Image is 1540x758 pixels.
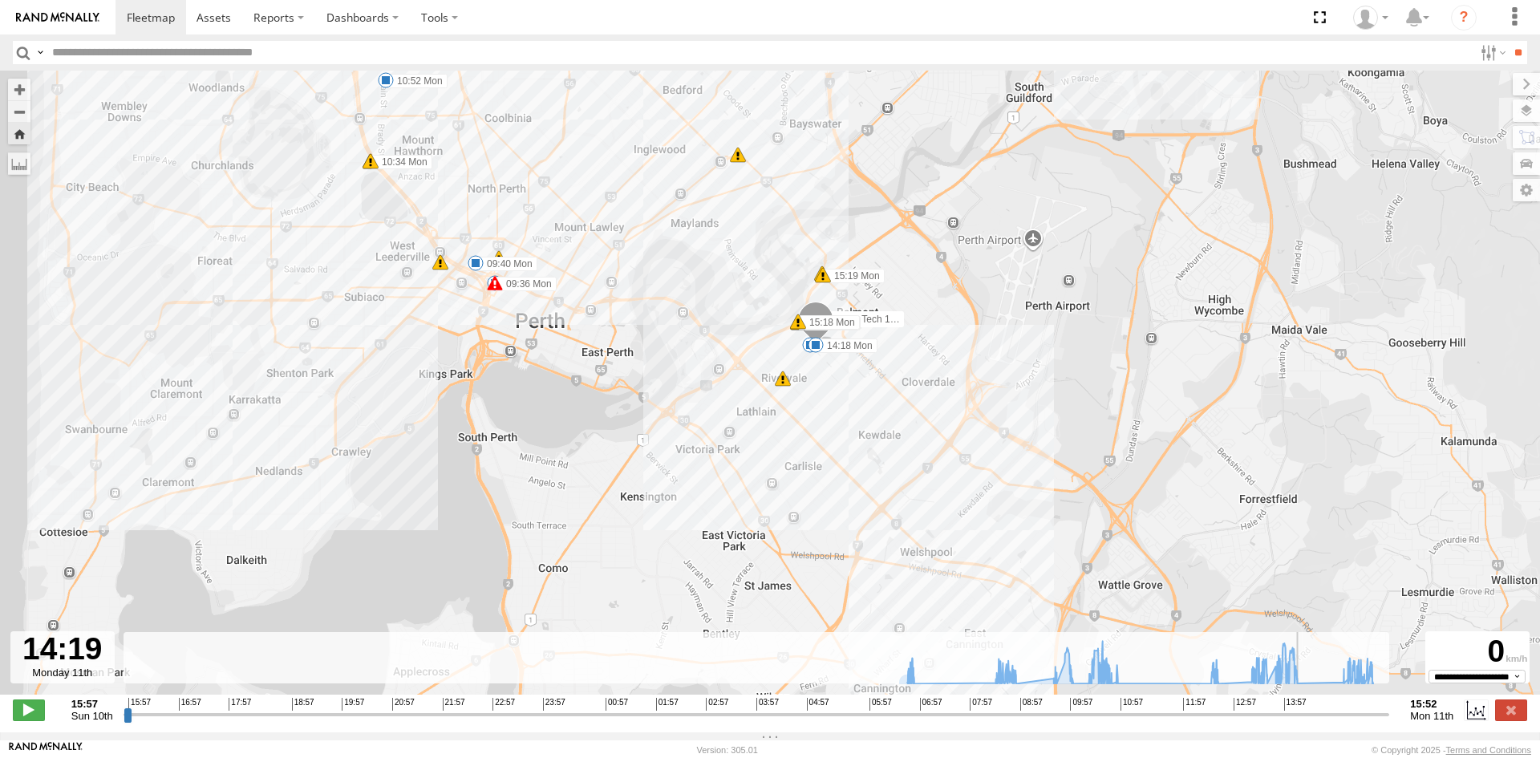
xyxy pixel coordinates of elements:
span: 17:57 [229,698,251,711]
span: 03:57 [756,698,779,711]
div: © Copyright 2025 - [1372,745,1531,755]
div: 12 [775,371,791,387]
button: Zoom Home [8,123,30,144]
label: Close [1495,699,1527,720]
span: 02:57 [706,698,728,711]
a: Terms and Conditions [1446,745,1531,755]
div: 6 [730,147,746,163]
img: rand-logo.svg [16,12,99,23]
label: 09:36 Mon [495,277,557,291]
span: 23:57 [543,698,565,711]
label: 14:18 Mon [816,338,877,353]
span: 09:57 [1070,698,1092,711]
button: Zoom in [8,79,30,100]
span: 20:57 [392,698,415,711]
span: 06:57 [920,698,942,711]
i: ? [1451,5,1477,30]
div: Version: 305.01 [697,745,758,755]
div: 6 [814,266,830,282]
span: 05:57 [869,698,892,711]
div: 5 [491,250,507,266]
span: 11:57 [1183,698,1206,711]
label: 10:34 Mon [371,155,432,169]
span: 18:57 [292,698,314,711]
span: 08:57 [1020,698,1043,711]
span: 01:57 [656,698,679,711]
span: 13:57 [1284,698,1307,711]
button: Zoom out [8,100,30,123]
span: 22:57 [492,698,515,711]
label: Map Settings [1513,179,1540,201]
span: 19:57 [342,698,364,711]
a: Visit our Website [9,742,83,758]
span: 16:57 [179,698,201,711]
label: 09:40 Mon [476,257,537,271]
span: 07:57 [970,698,992,711]
span: Dario Tech 1INY100 [837,314,922,325]
span: Mon 11th Aug 2025 [1410,710,1453,722]
div: 0 [1428,634,1527,670]
span: 04:57 [807,698,829,711]
label: Search Filter Options [1474,41,1509,64]
span: 10:57 [1121,698,1143,711]
span: Sun 10th Aug 2025 [71,710,113,722]
div: 8 [432,254,448,270]
label: 15:18 Mon [798,316,860,330]
div: Brendan Sinclair [1347,6,1394,30]
label: Play/Stop [13,699,45,720]
span: 21:57 [443,698,465,711]
label: Measure [8,152,30,175]
label: 15:19 Mon [823,269,885,283]
strong: 15:57 [71,698,113,710]
span: 00:57 [606,698,628,711]
span: 15:57 [128,698,151,711]
label: Search Query [34,41,47,64]
label: 15:18 Mon [798,315,860,330]
label: 10:52 Mon [386,74,448,88]
strong: 15:52 [1410,698,1453,710]
span: 12:57 [1234,698,1256,711]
